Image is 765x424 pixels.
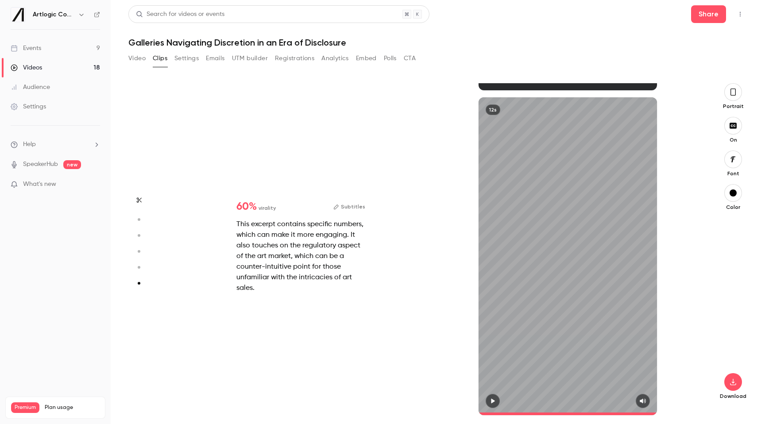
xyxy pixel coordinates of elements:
[691,5,726,23] button: Share
[33,10,74,19] h6: Artlogic Connect 2025
[733,7,747,21] button: Top Bar Actions
[174,51,199,66] button: Settings
[11,63,42,72] div: Videos
[23,180,56,189] span: What's new
[23,140,36,149] span: Help
[136,10,224,19] div: Search for videos or events
[232,51,268,66] button: UTM builder
[404,51,416,66] button: CTA
[11,8,25,22] img: Artlogic Connect 2025
[11,44,41,53] div: Events
[719,393,747,400] p: Download
[11,402,39,413] span: Premium
[236,219,365,293] div: This excerpt contains specific numbers, which can make it more engaging. It also touches on the r...
[63,160,81,169] span: new
[236,201,257,212] span: 60 %
[206,51,224,66] button: Emails
[384,51,397,66] button: Polls
[259,204,276,212] span: virality
[128,51,146,66] button: Video
[23,160,58,169] a: SpeakerHub
[486,104,500,115] div: 12s
[275,51,314,66] button: Registrations
[45,404,100,411] span: Plan usage
[719,170,747,177] p: Font
[719,204,747,211] p: Color
[719,103,747,110] p: Portrait
[11,102,46,111] div: Settings
[128,37,747,48] h1: Galleries Navigating Discretion in an Era of Disclosure
[321,51,349,66] button: Analytics
[153,51,167,66] button: Clips
[356,51,377,66] button: Embed
[11,140,100,149] li: help-dropdown-opener
[333,201,365,212] button: Subtitles
[11,83,50,92] div: Audience
[719,136,747,143] p: On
